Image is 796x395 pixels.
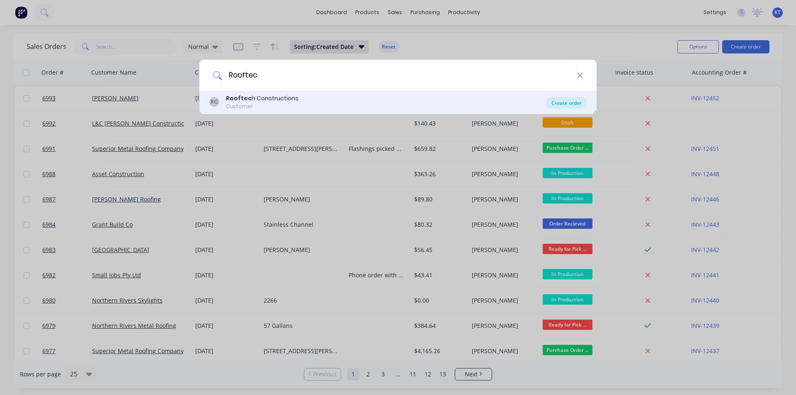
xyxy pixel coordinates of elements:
[226,94,252,102] b: Rooftec
[226,94,298,103] div: h Constructions
[546,97,587,109] div: Create order
[222,60,577,91] input: Enter a customer name to create a new order...
[226,103,298,110] div: Customer
[209,97,219,107] div: RC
